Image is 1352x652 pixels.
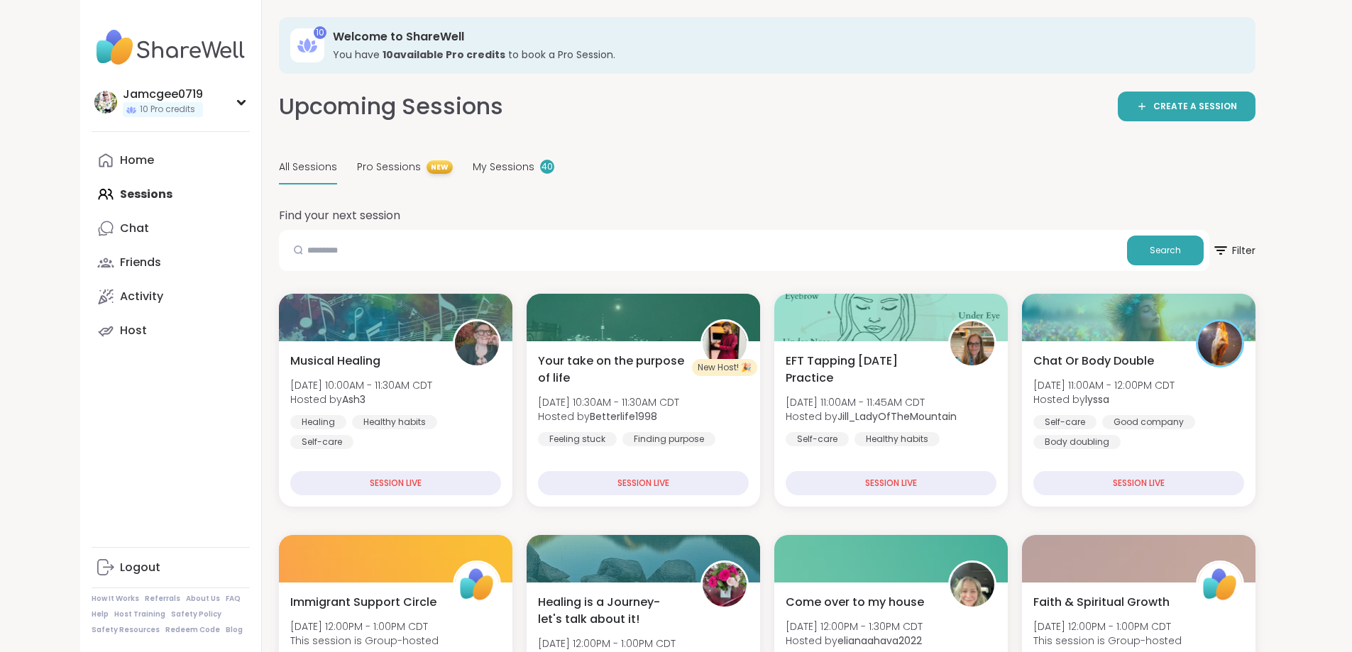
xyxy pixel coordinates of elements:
[120,255,161,270] div: Friends
[140,104,195,116] span: 10 Pro credits
[455,321,499,365] img: Ash3
[145,594,180,604] a: Referrals
[226,625,243,635] a: Blog
[92,245,250,280] a: Friends
[538,409,679,424] span: Hosted by
[290,619,439,634] span: [DATE] 12:00PM - 1:00PM CDT
[1033,435,1121,449] div: Body doubling
[786,409,957,424] span: Hosted by
[226,594,241,604] a: FAQ
[538,432,617,446] div: Feeling stuck
[950,563,994,607] img: elianaahava2022
[1033,392,1175,407] span: Hosted by
[1212,230,1255,271] button: Filter
[290,634,439,648] span: This session is Group-hosted
[92,551,250,585] a: Logout
[1153,101,1237,113] span: CREATE A SESSION
[1033,471,1244,495] div: SESSION LIVE
[357,160,421,175] span: Pro Sessions
[333,29,1236,45] h3: Welcome to ShareWell
[786,395,957,409] span: [DATE] 11:00AM - 11:45AM CDT
[171,609,221,619] a: Safety Policy
[1033,594,1170,611] span: Faith & Spiritual Growth
[290,378,432,392] span: [DATE] 10:00AM - 11:30AM CDT
[290,415,346,429] div: Healing
[120,560,160,575] div: Logout
[279,160,337,175] span: All Sessions
[538,594,685,628] span: Healing is a Journey- let's talk about it!
[590,409,657,424] b: Betterlife1998
[538,471,749,495] div: SESSION LIVE
[120,221,149,236] div: Chat
[92,594,139,604] a: How It Works
[1198,321,1242,365] img: lyssa
[290,594,436,611] span: Immigrant Support Circle
[1033,634,1182,648] span: This session is Group-hosted
[279,91,503,123] h2: Upcoming Sessions
[703,563,747,607] img: Leeda10
[92,609,109,619] a: Help
[1198,563,1242,607] img: ShareWell
[1033,619,1182,634] span: [DATE] 12:00PM - 1:00PM CDT
[92,143,250,177] a: Home
[473,160,534,175] span: My Sessions
[92,625,160,635] a: Safety Resources
[1212,233,1255,267] span: Filter
[120,153,154,168] div: Home
[342,392,366,407] b: Ash3
[186,594,220,604] a: About Us
[786,432,849,446] div: Self-care
[92,23,250,72] img: ShareWell Nav Logo
[92,280,250,314] a: Activity
[786,594,924,611] span: Come over to my house
[950,321,994,365] img: Jill_LadyOfTheMountain
[290,435,353,449] div: Self-care
[540,160,554,174] div: 40
[703,321,747,365] img: Betterlife1998
[786,619,923,634] span: [DATE] 12:00PM - 1:30PM CDT
[538,395,679,409] span: [DATE] 10:30AM - 11:30AM CDT
[1150,244,1181,257] span: Search
[1033,353,1154,370] span: Chat Or Body Double
[1033,415,1097,429] div: Self-care
[786,353,933,387] span: EFT Tapping [DATE] Practice
[538,636,676,651] span: [DATE] 12:00PM - 1:00PM CDT
[427,160,453,174] span: NEW
[333,48,1236,62] h3: You have to book a Pro Session.
[352,415,437,429] div: Healthy habits
[290,353,380,370] span: Musical Healing
[383,48,505,62] b: 10 available Pro credit s
[120,323,147,338] div: Host
[92,211,250,245] a: Chat
[854,432,940,446] div: Healthy habits
[165,625,220,635] a: Redeem Code
[692,359,757,376] div: New Host! 🎉
[837,409,957,424] b: Jill_LadyOfTheMountain
[123,87,203,102] div: Jamcgee0719
[622,432,715,446] div: Finding purpose
[1127,236,1204,265] button: Search
[120,289,163,304] div: Activity
[279,207,400,224] h2: Find your next session
[92,314,250,348] a: Host
[314,26,326,39] div: 10
[1033,378,1175,392] span: [DATE] 11:00AM - 12:00PM CDT
[94,91,117,114] img: Jamcgee0719
[290,392,432,407] span: Hosted by
[786,634,923,648] span: Hosted by
[455,563,499,607] img: ShareWell
[786,471,996,495] div: SESSION LIVE
[837,634,922,648] b: elianaahava2022
[1118,92,1255,121] a: CREATE A SESSION
[114,609,165,619] a: Host Training
[1102,415,1195,429] div: Good company
[1085,392,1109,407] b: lyssa
[538,353,685,387] span: Your take on the purpose of life
[290,471,501,495] div: SESSION LIVE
